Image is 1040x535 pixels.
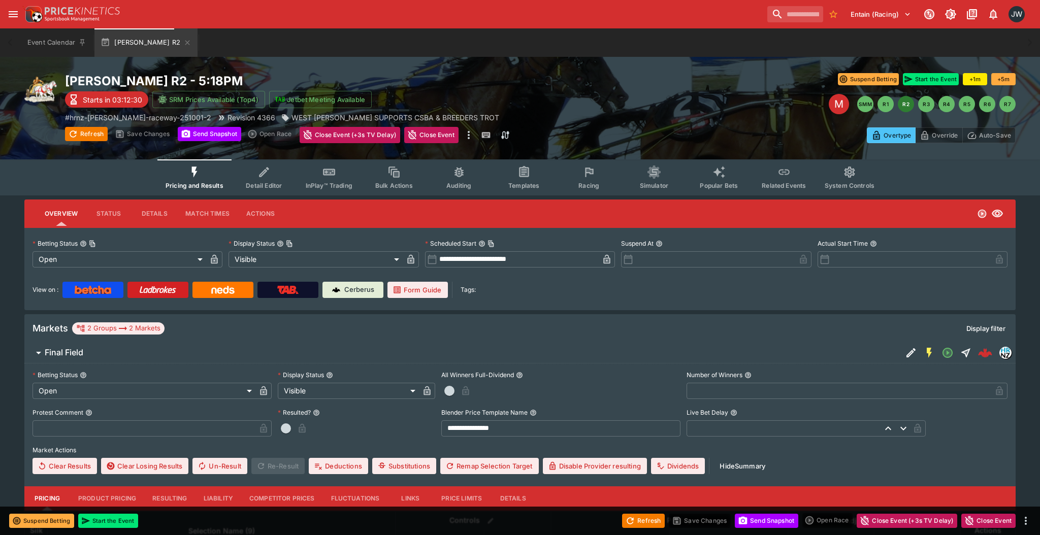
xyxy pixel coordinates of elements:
[938,96,955,112] button: R4
[446,182,471,189] span: Auditing
[85,409,92,416] button: Protest Comment
[941,347,954,359] svg: Open
[984,5,1002,23] button: Notifications
[825,182,874,189] span: System Controls
[640,182,668,189] span: Simulator
[903,73,959,85] button: Start the Event
[960,320,1012,337] button: Display filter
[332,286,340,294] img: Cerberus
[83,94,142,105] p: Starts in 03:12:30
[818,239,868,248] p: Actual Start Time
[441,408,528,417] p: Blender Price Template Name
[870,240,877,247] button: Actual Start Time
[508,182,539,189] span: Templates
[45,7,120,15] img: PriceKinetics
[962,127,1016,143] button: Auto-Save
[461,282,476,298] label: Tags:
[94,28,198,57] button: [PERSON_NAME] R2
[979,130,1011,141] p: Auto-Save
[978,346,992,360] div: d2ecba54-58e5-4486-aa44-2aab3b7d4cef
[938,344,957,362] button: Open
[700,182,738,189] span: Popular Bets
[963,73,987,85] button: +1m
[275,94,285,105] img: jetbet-logo.svg
[762,182,806,189] span: Related Events
[902,344,920,362] button: Edit Detail
[65,127,108,141] button: Refresh
[622,514,665,528] button: Refresh
[229,251,402,267] div: Visible
[32,383,255,399] div: Open
[941,5,960,23] button: Toggle light/dark mode
[278,371,324,379] p: Display Status
[157,159,883,195] div: Event type filters
[844,6,917,22] button: Select Tenant
[656,240,663,247] button: Suspend At
[65,73,540,89] h2: Copy To Clipboard
[463,127,475,143] button: more
[975,343,995,363] a: d2ecba54-58e5-4486-aa44-2aab3b7d4cef
[838,73,899,85] button: Suspend Betting
[920,344,938,362] button: SGM Enabled
[713,458,771,474] button: HideSummary
[278,408,311,417] p: Resulted?
[979,96,995,112] button: R6
[277,286,299,294] img: TabNZ
[961,514,1016,528] button: Close Event
[278,383,419,399] div: Visible
[152,91,265,108] button: SRM Prices Available (Top4)
[166,182,223,189] span: Pricing and Results
[251,458,305,474] span: Re-Result
[478,240,485,247] button: Scheduled StartCopy To Clipboard
[9,514,74,528] button: Suspend Betting
[387,282,448,298] a: Form Guide
[1000,347,1011,358] img: hrnz
[767,6,823,22] input: search
[490,486,536,511] button: Details
[433,486,490,511] button: Price Limits
[229,239,275,248] p: Display Status
[404,127,459,143] button: Close Event
[65,112,211,123] p: Copy To Clipboard
[144,486,195,511] button: Resulting
[80,372,87,379] button: Betting Status
[543,458,647,474] button: Disable Provider resulting
[24,486,70,511] button: Pricing
[21,28,92,57] button: Event Calendar
[227,112,275,123] p: Revision 4366
[196,486,241,511] button: Liability
[999,96,1016,112] button: R7
[286,240,293,247] button: Copy To Clipboard
[24,343,902,363] button: Final Field
[425,239,476,248] p: Scheduled Start
[70,486,144,511] button: Product Pricing
[857,96,873,112] button: SMM
[867,127,1016,143] div: Start From
[898,96,914,112] button: R2
[32,458,97,474] button: Clear Results
[1020,515,1032,527] button: more
[963,5,981,23] button: Documentation
[932,130,958,141] p: Override
[86,202,132,226] button: Status
[802,513,853,527] div: split button
[375,182,413,189] span: Bulk Actions
[32,322,68,334] h5: Markets
[132,202,177,226] button: Details
[1009,6,1025,22] div: Jayden Wyke
[829,94,849,114] div: Edit Meeting
[300,127,400,143] button: Close Event (+3s TV Delay)
[978,346,992,360] img: logo-cerberus--red.svg
[37,202,86,226] button: Overview
[915,127,962,143] button: Override
[920,5,938,23] button: Connected to PK
[323,486,388,511] button: Fluctuations
[651,458,705,474] button: Dividends
[139,286,176,294] img: Ladbrokes
[101,458,188,474] button: Clear Losing Results
[32,282,58,298] label: View on :
[326,372,333,379] button: Display Status
[1005,3,1028,25] button: Jayden Wyke
[857,514,957,528] button: Close Event (+3s TV Delay)
[277,240,284,247] button: Display StatusCopy To Clipboard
